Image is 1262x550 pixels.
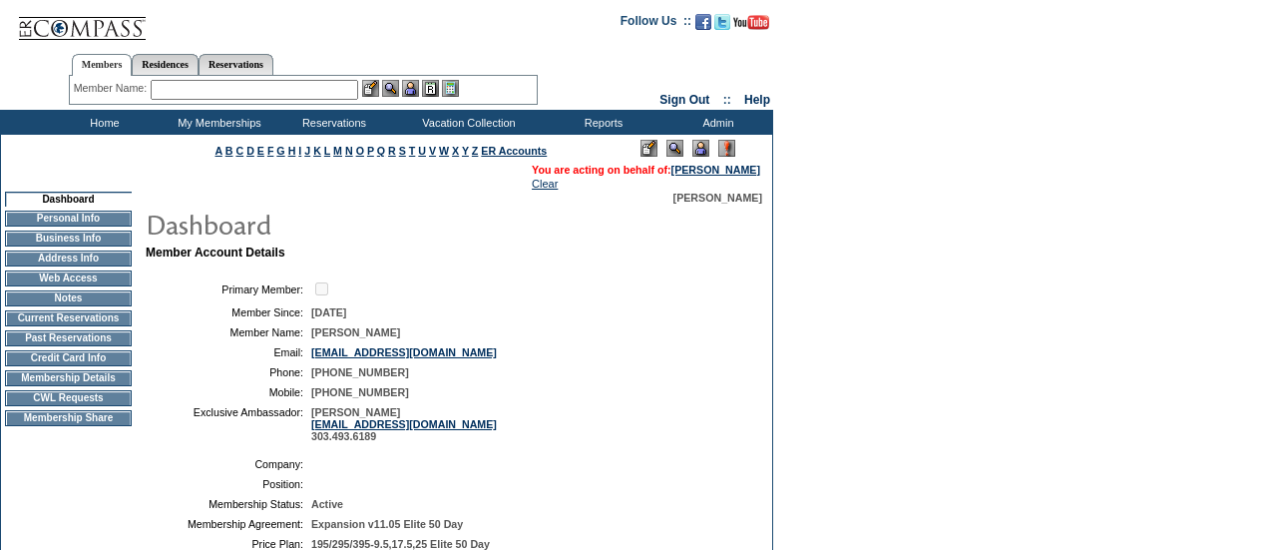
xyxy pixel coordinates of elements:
span: [PERSON_NAME] [311,326,400,338]
td: Member Name: [154,326,303,338]
img: pgTtlDashboard.gif [145,204,544,244]
span: [PHONE_NUMBER] [311,386,409,398]
span: Expansion v11.05 Elite 50 Day [311,518,463,530]
td: Membership Status: [154,498,303,510]
td: Current Reservations [5,310,132,326]
td: Price Plan: [154,538,303,550]
a: P [367,145,374,157]
img: Reservations [422,80,439,97]
a: Sign Out [659,93,709,107]
td: My Memberships [160,110,274,135]
a: [PERSON_NAME] [671,164,760,176]
img: b_calculator.gif [442,80,459,97]
img: Impersonate [692,140,709,157]
td: Company: [154,458,303,470]
b: Member Account Details [146,246,285,260]
span: You are acting on behalf of: [532,164,760,176]
a: V [429,145,436,157]
a: [EMAIL_ADDRESS][DOMAIN_NAME] [311,418,497,430]
td: Primary Member: [154,279,303,298]
td: Exclusive Ambassador: [154,406,303,442]
a: H [288,145,296,157]
a: B [225,145,233,157]
a: F [267,145,274,157]
td: Membership Details [5,370,132,386]
td: Address Info [5,251,132,267]
img: Impersonate [402,80,419,97]
td: Reservations [274,110,389,135]
a: R [388,145,396,157]
a: Clear [532,178,558,190]
a: W [439,145,449,157]
a: U [418,145,426,157]
td: Member Since: [154,306,303,318]
img: Subscribe to our YouTube Channel [733,15,769,30]
a: X [452,145,459,157]
td: Membership Agreement: [154,518,303,530]
a: [EMAIL_ADDRESS][DOMAIN_NAME] [311,346,497,358]
img: View [382,80,399,97]
td: Personal Info [5,211,132,227]
td: CWL Requests [5,390,132,406]
a: Subscribe to our YouTube Channel [733,20,769,32]
td: Reports [544,110,658,135]
td: Email: [154,346,303,358]
a: K [313,145,321,157]
img: Become our fan on Facebook [695,14,711,30]
a: I [298,145,301,157]
td: Business Info [5,231,132,247]
a: Reservations [199,54,273,75]
a: Members [72,54,133,76]
span: :: [723,93,731,107]
td: Notes [5,290,132,306]
span: [DATE] [311,306,346,318]
a: N [345,145,353,157]
td: Phone: [154,366,303,378]
a: S [399,145,406,157]
a: Follow us on Twitter [714,20,730,32]
span: [PHONE_NUMBER] [311,366,409,378]
td: Membership Share [5,410,132,426]
td: Follow Us :: [621,12,691,36]
a: J [304,145,310,157]
a: Y [462,145,469,157]
a: E [257,145,264,157]
a: G [276,145,284,157]
td: Dashboard [5,192,132,207]
span: Active [311,498,343,510]
td: Admin [658,110,773,135]
a: T [409,145,416,157]
td: Past Reservations [5,330,132,346]
a: D [246,145,254,157]
span: [PERSON_NAME] 303.493.6189 [311,406,497,442]
a: Z [472,145,479,157]
img: View Mode [666,140,683,157]
td: Web Access [5,271,132,286]
a: Help [744,93,770,107]
span: 195/295/395-9.5,17.5,25 Elite 50 Day [311,538,490,550]
td: Credit Card Info [5,350,132,366]
td: Vacation Collection [389,110,544,135]
a: Become our fan on Facebook [695,20,711,32]
td: Mobile: [154,386,303,398]
span: [PERSON_NAME] [673,192,762,204]
td: Home [45,110,160,135]
a: Residences [132,54,199,75]
a: A [215,145,222,157]
a: L [324,145,330,157]
a: ER Accounts [481,145,547,157]
img: Edit Mode [640,140,657,157]
img: b_edit.gif [362,80,379,97]
td: Position: [154,478,303,490]
div: Member Name: [74,80,151,97]
img: Follow us on Twitter [714,14,730,30]
a: O [356,145,364,157]
a: Q [377,145,385,157]
a: C [235,145,243,157]
img: Log Concern/Member Elevation [718,140,735,157]
a: M [333,145,342,157]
